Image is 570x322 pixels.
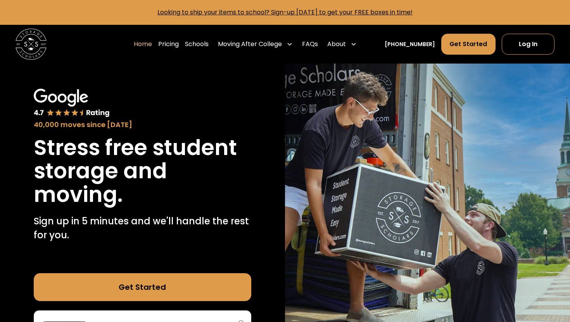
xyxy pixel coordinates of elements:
[157,8,413,17] a: Looking to ship your items to school? Sign-up [DATE] to get your FREE boxes in time!
[34,214,251,242] p: Sign up in 5 minutes and we'll handle the rest for you.
[185,33,209,55] a: Schools
[327,40,346,49] div: About
[34,273,251,301] a: Get Started
[324,33,360,55] div: About
[302,33,318,55] a: FAQs
[34,119,251,130] div: 40,000 moves since [DATE]
[218,40,282,49] div: Moving After College
[158,33,179,55] a: Pricing
[502,34,554,55] a: Log In
[34,89,110,118] img: Google 4.7 star rating
[16,29,47,60] a: home
[441,34,495,55] a: Get Started
[16,29,47,60] img: Storage Scholars main logo
[34,136,251,207] h1: Stress free student storage and moving.
[385,40,435,48] a: [PHONE_NUMBER]
[134,33,152,55] a: Home
[215,33,296,55] div: Moving After College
